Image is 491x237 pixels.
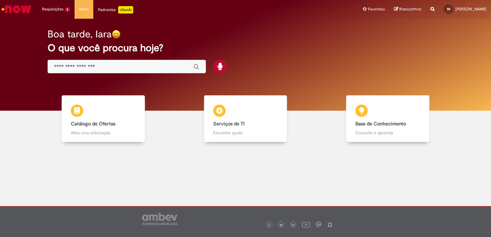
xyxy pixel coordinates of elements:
[447,7,450,11] span: IM
[48,43,443,53] h2: O que você procura hoje?
[455,6,486,12] span: [PERSON_NAME]
[71,121,115,127] b: Catálogo de Ofertas
[1,3,32,15] img: ServiceNow
[213,121,245,127] b: Serviços de TI
[32,95,174,142] a: Catálogo de Ofertas Abra uma solicitação
[327,222,333,227] img: logo_footer_naosei.png
[268,224,271,227] img: logo_footer_facebook.png
[65,7,70,12] span: 2
[42,6,64,12] span: Requisições
[98,6,133,13] div: Padroniza
[280,224,283,227] img: logo_footer_twitter.png
[316,222,321,227] img: logo_footer_workplace.png
[48,29,112,40] h2: Boa tarde, Iara
[71,130,136,136] p: Abra uma solicitação
[399,6,421,12] span: Rascunhos
[118,6,133,13] p: +GenAi
[292,223,295,227] img: logo_footer_linkedin.png
[213,130,278,136] p: Encontre ajuda
[355,121,406,127] b: Base de Conhecimento
[79,6,89,12] span: More
[112,30,121,39] img: happy-face.png
[355,130,420,136] p: Consulte e aprenda
[174,95,316,142] a: Serviços de TI Encontre ajuda
[368,6,385,12] span: Favoritos
[394,6,421,12] a: Rascunhos
[317,95,459,142] a: Base de Conhecimento Consulte e aprenda
[302,220,310,228] img: logo_footer_youtube.png
[142,213,177,225] img: logo_footer_ambev_rotulo_gray.png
